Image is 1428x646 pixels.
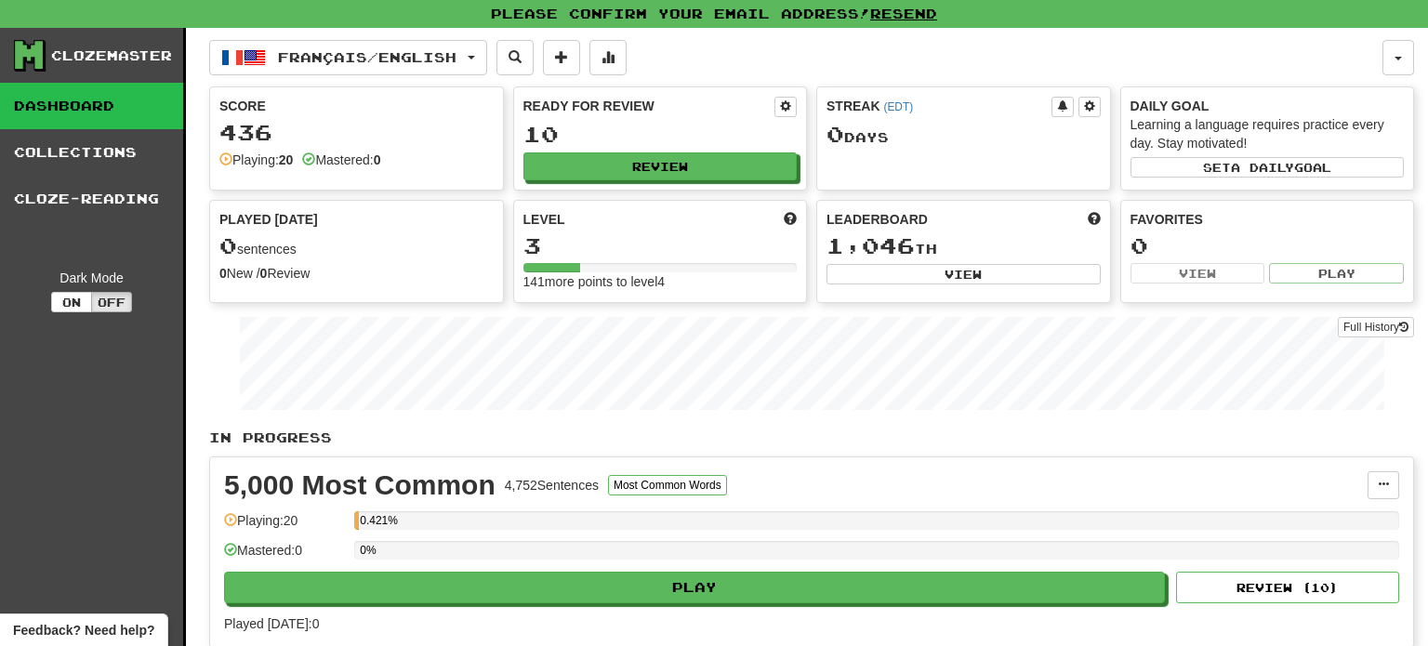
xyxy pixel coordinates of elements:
[1088,210,1101,229] span: This week in points, UTC
[13,621,154,639] span: Open feedback widget
[219,232,237,258] span: 0
[51,46,172,65] div: Clozemaster
[260,266,268,281] strong: 0
[219,266,227,281] strong: 0
[219,264,494,283] div: New / Review
[1231,161,1294,174] span: a daily
[51,292,92,312] button: On
[1269,263,1404,283] button: Play
[826,234,1101,258] div: th
[543,40,580,75] button: Add sentence to collection
[505,476,599,494] div: 4,752 Sentences
[279,152,294,167] strong: 20
[1338,317,1414,337] a: Full History
[278,49,456,65] span: Français / English
[1176,572,1399,603] button: Review (10)
[523,97,775,115] div: Ready for Review
[209,40,487,75] button: Français/English
[523,210,565,229] span: Level
[826,264,1101,284] button: View
[219,234,494,258] div: sentences
[589,40,627,75] button: More stats
[784,210,797,229] span: Score more points to level up
[826,232,915,258] span: 1,046
[826,210,928,229] span: Leaderboard
[870,6,937,21] a: Resend
[302,151,380,169] div: Mastered:
[91,292,132,312] button: Off
[826,123,1101,147] div: Day s
[523,272,798,291] div: 141 more points to level 4
[374,152,381,167] strong: 0
[1130,157,1405,178] button: Seta dailygoal
[219,210,318,229] span: Played [DATE]
[224,572,1165,603] button: Play
[826,121,844,147] span: 0
[1130,97,1405,115] div: Daily Goal
[224,616,319,631] span: Played [DATE]: 0
[1130,210,1405,229] div: Favorites
[224,541,345,572] div: Mastered: 0
[224,511,345,542] div: Playing: 20
[883,100,913,113] a: (EDT)
[219,97,494,115] div: Score
[219,121,494,144] div: 436
[523,234,798,257] div: 3
[608,475,727,495] button: Most Common Words
[496,40,534,75] button: Search sentences
[219,151,293,169] div: Playing:
[523,123,798,146] div: 10
[826,97,1051,115] div: Streak
[1130,234,1405,257] div: 0
[523,152,798,180] button: Review
[1130,263,1265,283] button: View
[209,428,1414,447] p: In Progress
[224,471,496,499] div: 5,000 Most Common
[1130,115,1405,152] div: Learning a language requires practice every day. Stay motivated!
[14,269,169,287] div: Dark Mode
